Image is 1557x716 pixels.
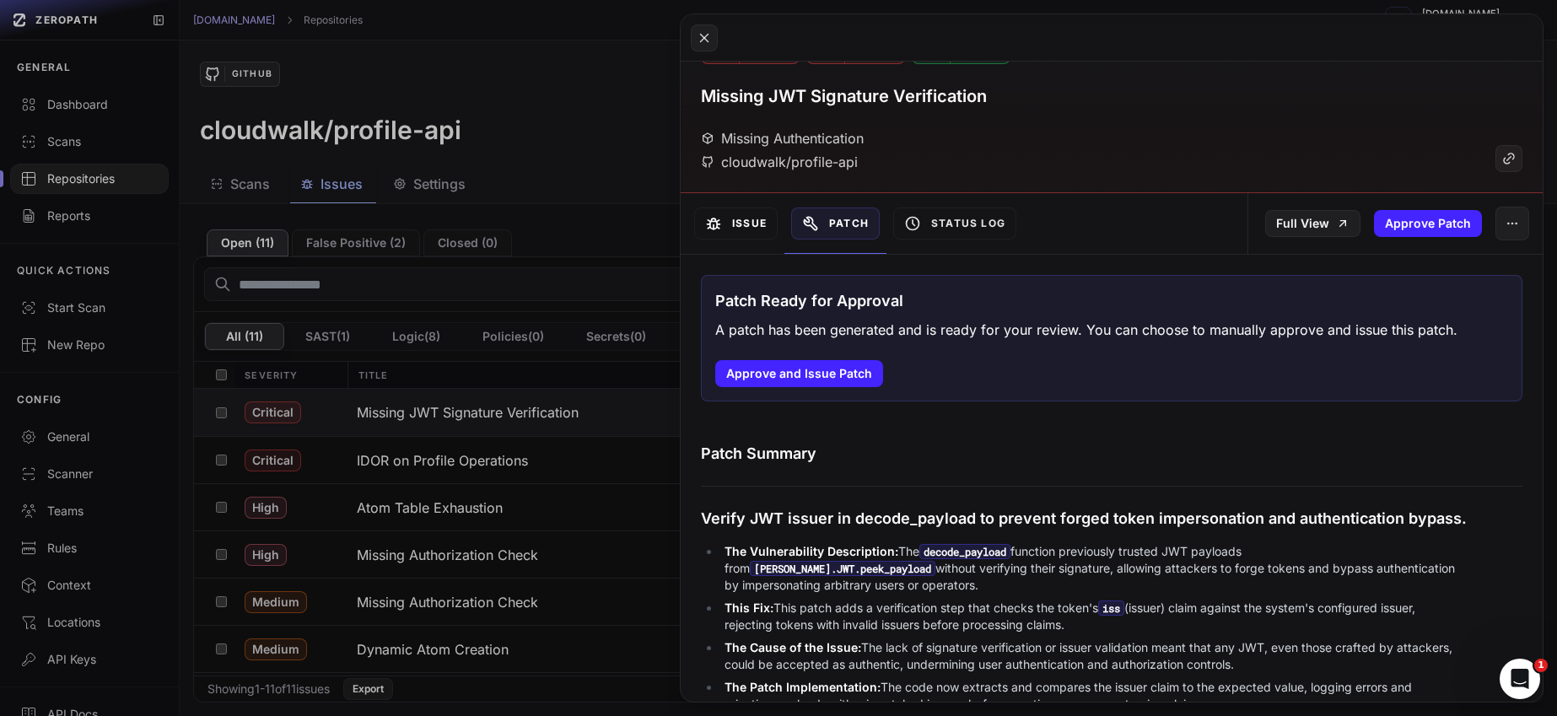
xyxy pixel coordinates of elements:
button: Approve Patch [1374,210,1482,237]
span: 1 [1534,659,1548,672]
li: The code now extracts and compares the issuer claim to the expected value, logging errors and rej... [720,679,1457,713]
strong: This Fix: [725,600,773,615]
button: Issue [694,207,778,240]
strong: The Cause of the Issue: [725,640,861,654]
button: Approve and Issue Patch [715,360,883,387]
li: This patch adds a verification step that checks the token's (issuer) claim against the system's c... [720,600,1457,633]
iframe: Intercom live chat [1500,659,1540,699]
code: iss [1098,600,1124,616]
code: [PERSON_NAME].JWT.peek_payload [750,561,935,576]
li: The lack of signature verification or issuer validation meant that any JWT, even those crafted by... [720,639,1457,673]
a: Full View [1265,210,1360,237]
strong: The Patch Implementation: [725,680,881,694]
h1: Patch Summary [701,442,1522,466]
p: A patch has been generated and is ready for your review. You can choose to manually approve and i... [715,320,1457,340]
li: The function previously trusted JWT payloads from without verifying their signature, allowing att... [720,543,1457,594]
button: Patch [791,207,880,240]
strong: The Vulnerability Description: [725,544,898,558]
h3: Patch Ready for Approval [715,289,903,313]
code: decode_payload [919,544,1010,559]
p: Verify JWT issuer in decode_payload to prevent forged token impersonation and authentication bypass. [701,507,1522,530]
button: Status Log [893,207,1016,240]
